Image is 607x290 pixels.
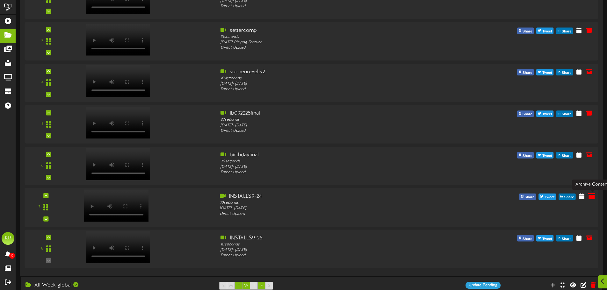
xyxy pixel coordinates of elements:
div: Direct Upload [220,4,450,9]
div: INSTALLS9-25 [220,234,450,242]
div: [DATE] - [DATE] [220,123,450,128]
div: [DATE] - [DATE] [220,164,450,170]
button: Share [517,69,534,75]
span: Share [521,28,534,35]
span: Share [521,69,534,76]
span: Tweet [541,28,553,35]
span: T [238,284,240,288]
span: Share [521,152,534,159]
span: S [268,284,270,288]
div: Direct Upload [220,128,450,134]
span: Tweet [541,236,553,243]
span: S [222,284,225,288]
span: Share [523,194,536,201]
div: Direct Upload [220,253,450,258]
button: Tweet [536,235,553,242]
span: 0 [9,253,15,259]
button: Share [556,235,573,242]
button: Share [556,111,573,117]
div: Direct Upload [220,211,452,217]
div: Direct Upload [220,87,450,92]
span: Share [560,69,573,76]
span: T [253,284,255,288]
div: [DATE] - Playing Forever [220,40,450,45]
span: Share [521,236,534,243]
button: Share [517,111,534,117]
span: Share [521,111,534,118]
span: Tweet [541,111,553,118]
div: All Week global [25,282,210,289]
div: KR [2,232,14,245]
div: birthdayfinal [220,152,450,159]
button: Tweet [536,28,553,34]
button: Tweet [536,152,553,159]
span: W [244,284,249,288]
span: Share [563,194,575,201]
span: Share [560,28,573,35]
button: Tweet [536,69,553,75]
div: lb092225final [220,110,450,117]
button: Tweet [538,194,556,200]
button: Share [556,28,573,34]
button: Share [517,28,534,34]
div: [DATE] - [DATE] [220,81,450,87]
button: Tweet [536,111,553,117]
span: Tweet [543,194,556,201]
button: Share [519,194,536,200]
div: 10 seconds [220,200,452,206]
div: [DATE] - [DATE] [220,247,450,253]
div: 8 [41,246,43,251]
div: Direct Upload [220,170,450,175]
span: Share [560,111,573,118]
button: Share [556,69,573,75]
div: sonnenreveltv2 [220,68,450,76]
button: Share [556,152,573,159]
button: Share [517,152,534,159]
span: M [229,284,233,288]
div: Update Pending [466,282,501,289]
span: F [261,284,263,288]
span: Share [560,236,573,243]
div: 30 seconds [220,159,450,164]
span: Tweet [541,69,553,76]
div: INSTALLS9-24 [220,193,452,200]
button: Share [559,194,575,200]
span: Share [560,152,573,159]
button: Share [517,235,534,242]
div: settercomp [220,27,450,34]
div: 10 seconds [220,242,450,247]
div: 32 seconds [220,117,450,123]
div: 104 seconds [220,76,450,81]
div: 6 [41,163,43,168]
div: [DATE] - [DATE] [220,206,452,211]
span: Tweet [541,152,553,159]
div: Direct Upload [220,45,450,51]
div: 31 seconds [220,34,450,39]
